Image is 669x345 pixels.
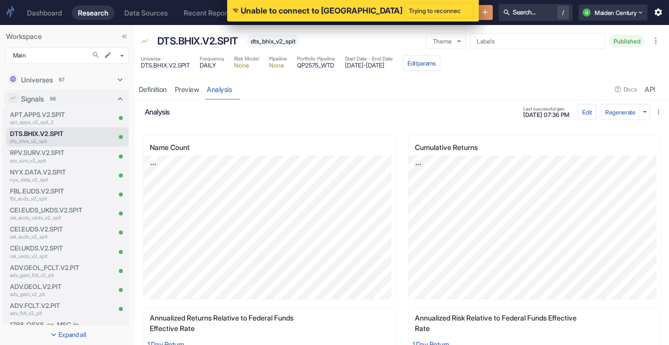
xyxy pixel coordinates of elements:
p: DTS.BHIX.V2.SPIT [10,129,84,138]
p: CEI.EUDS_UKDS.V2.SPIT [10,205,84,215]
span: Start Date - End Date [345,55,393,62]
p: adv_fclt_v2_pit [10,309,84,317]
a: Recent Reports [178,5,239,20]
span: Pipeline [269,55,287,62]
div: API [645,85,656,94]
span: Risk Model [234,55,259,62]
div: Main [6,47,129,63]
a: ADV.GEOL_FCLT.V2.PITadv_geol_fclt_v2_pit [10,263,84,279]
span: [DATE] 07:36 PM [523,112,570,118]
button: Expand all [2,327,133,343]
span: Frequency [200,55,224,62]
a: Export; Press ENTER to open [148,160,159,169]
div: Research [78,8,108,17]
span: QP2575_WTD [297,62,335,68]
p: RPV.SURV.V2.SPIT [10,148,84,157]
a: CEI.EUDS.V2.SPITcei_euds_v2_spit [10,224,84,240]
button: New Resource [478,5,493,20]
div: Signals66 [4,89,129,107]
button: QMaiden Century [579,4,648,20]
a: ADV.FCLT.V2.PITadv_fclt_v2_pit [10,301,84,317]
span: Universe [141,55,190,62]
p: ADV.FCLT.V2.PIT [10,301,84,310]
a: CEI.UKDS.V2.SPITcei_ukds_v2_spit [10,243,84,259]
button: Regenerate [601,104,640,120]
button: Search... [89,48,102,61]
a: preview [171,79,203,99]
p: Annualized Returns Relative to Federal Funds Effective Rate [150,312,338,333]
button: Docs [611,81,641,97]
p: apt_apps_v2_spit_2 [10,118,84,126]
span: [DATE] - [DATE] [345,62,393,68]
p: ADV.GEOL_FCLT.V2.PIT [10,263,84,272]
a: Dashboard [21,5,68,20]
div: DTS.BHIX.V2.SPIT [155,31,241,51]
p: rpv_surv_v2_spit [10,157,84,164]
div: resource tabs [135,79,669,99]
p: dts_bhix_v2_spit [10,137,84,145]
a: FBL.EUDS.V2.SPITfbl_euds_v2_spit [10,186,84,202]
a: NYX.DATA.V2.SPITnyx_data_v2_spit [10,167,84,183]
p: FBL.EUDS.V2.SPIT [10,186,84,196]
p: Workspace [6,31,129,41]
p: DTS.BHIX.V2.SPIT [157,33,238,48]
p: CEI.UKDS.V2.SPIT [10,243,84,253]
h6: analysis [145,107,517,116]
div: Universes67 [4,70,129,88]
button: config [578,104,597,120]
p: nyx_data_v2_spit [10,176,84,183]
p: Universes [21,74,53,85]
p: adv_geol_v2_pit [10,290,84,298]
a: analysis [203,79,236,99]
div: Q [583,8,591,16]
a: DTS.BHIX.V2.SPITdts_bhix_v2_spit [10,129,84,145]
a: RPV.SURV.V2.SPITrpv_surv_v2_spit [10,148,84,164]
p: Annualized Risk Relative to Federal Funds Effective Rate [415,312,603,333]
div: Data Sources [124,8,168,17]
p: Name Count [150,142,205,152]
a: Research [72,5,114,20]
button: edit [101,48,114,61]
p: cei_euds_ukds_v2_spit [10,214,84,221]
span: Trying to reconnect ... [409,5,469,16]
span: DAILY [200,62,224,68]
p: CEI.EUDS.V2.SPIT [10,224,84,234]
p: fbl_euds_v2_spit [10,195,84,202]
a: Export; Press ENTER to open [413,160,424,169]
span: Portfolio Pipeline [297,55,335,62]
a: Data Sources [118,5,174,20]
span: DTS.BHIX.V2.SPIT [141,62,190,68]
span: Signal [141,37,149,47]
span: None [269,62,287,68]
span: Last successful gen. [523,106,570,111]
button: Collapse Sidebar [118,30,131,43]
span: None [234,62,259,68]
span: 67 [55,76,68,83]
span: 66 [46,95,59,102]
a: APT.APPS.V2.SPITapt_apps_v2_spit_2 [10,110,84,126]
span: dts_bhix_v2_spit [247,37,300,45]
p: cei_ukds_v2_spit [10,252,84,260]
button: Search.../ [499,4,573,21]
div: Definition [139,85,167,94]
p: Signals [21,93,44,104]
a: CEI.EUDS_UKDS.V2.SPITcei_euds_ukds_v2_spit [10,205,84,221]
p: adv_geol_fclt_v2_pit [10,271,84,279]
span: Published [610,37,645,45]
p: ADV.GEOL.V2.PIT [10,282,84,291]
button: Editparams [403,55,440,71]
button: Trying to reconnect ... [404,2,473,18]
p: APT.APPS.V2.SPIT [10,110,84,119]
p: Cumulative Returns [415,142,493,152]
p: cei_euds_v2_spit [10,233,84,240]
a: 1798_QSYS_ex_MSC_in_ADV_GEOL.V2.PITsi_1798_qsys_ex_msc_in_adv_geol_v2_pit [10,320,84,336]
p: NYX.DATA.V2.SPIT [10,167,84,177]
div: Recent Reports [184,8,233,17]
div: Dashboard [27,8,62,17]
a: ADV.GEOL.V2.PITadv_geol_v2_pit [10,282,84,298]
p: 1798_QSYS_ex_MSC_in_ADV_GEOL.V2.PIT [10,320,84,329]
